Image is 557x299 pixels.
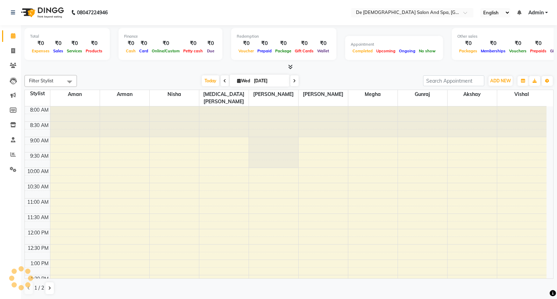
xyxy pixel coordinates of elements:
span: [PERSON_NAME] [249,90,298,99]
div: ₹0 [479,39,507,47]
span: Wed [235,78,252,83]
div: ₹0 [30,39,51,47]
span: Arman [100,90,149,99]
div: ₹0 [528,39,548,47]
span: Expenses [30,48,51,53]
span: Online/Custom [150,48,181,53]
input: Search Appointment [423,75,484,86]
span: Prepaid [256,48,273,53]
div: ₹0 [65,39,84,47]
span: Voucher [237,48,256,53]
img: logo [18,3,66,22]
span: Due [205,48,216,53]
span: Card [137,48,150,53]
button: ADD NEW [488,76,513,86]
div: ₹0 [507,39,528,47]
span: ADD NEW [490,78,511,83]
div: ₹0 [293,39,315,47]
div: 11:30 AM [26,214,50,221]
div: Stylist [25,90,50,97]
span: Memberships [479,48,507,53]
div: 8:30 AM [29,122,50,129]
span: nisha [150,90,199,99]
div: ₹0 [150,39,181,47]
div: ₹0 [273,39,293,47]
span: [PERSON_NAME] [299,90,348,99]
div: 11:00 AM [26,199,50,206]
span: Sales [51,48,65,53]
span: akshay [448,90,497,99]
div: 10:30 AM [26,183,50,190]
span: No show [417,48,437,53]
span: Petty cash [181,48,205,53]
span: aman [50,90,100,99]
div: ₹0 [457,39,479,47]
div: ₹0 [137,39,150,47]
div: 8:00 AM [29,106,50,114]
span: Upcoming [374,48,397,53]
span: Ongoing [397,48,417,53]
span: Cash [124,48,137,53]
div: Total [30,33,104,39]
span: Services [65,48,84,53]
span: megha [348,90,398,99]
div: ₹0 [256,39,273,47]
span: gunraj [398,90,447,99]
span: Completed [351,48,374,53]
div: Appointment [351,42,437,47]
div: Finance [124,33,217,39]
div: 12:00 PM [26,229,50,237]
span: Gift Cards [293,48,315,53]
div: 10:00 AM [26,168,50,175]
span: Admin [528,9,544,16]
div: ₹0 [124,39,137,47]
span: vishal [497,90,547,99]
span: Wallet [315,48,331,53]
span: Package [273,48,293,53]
div: ₹0 [84,39,104,47]
span: Vouchers [507,48,528,53]
div: ₹0 [51,39,65,47]
span: Products [84,48,104,53]
div: Redemption [237,33,331,39]
div: ₹0 [315,39,331,47]
div: 9:00 AM [29,137,50,144]
b: 08047224946 [77,3,108,22]
span: [MEDICAL_DATA][PERSON_NAME] [199,90,249,106]
div: ₹0 [181,39,205,47]
div: ₹0 [205,39,217,47]
div: ₹0 [237,39,256,47]
input: 2025-09-03 [252,76,287,86]
div: 12:30 PM [26,245,50,252]
span: Filter Stylist [29,78,53,83]
span: 1 / 2 [34,284,44,292]
div: 1:00 PM [29,260,50,267]
span: Today [202,75,219,86]
span: Prepaids [528,48,548,53]
span: Packages [457,48,479,53]
div: 1:30 PM [29,275,50,283]
div: 9:30 AM [29,152,50,160]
